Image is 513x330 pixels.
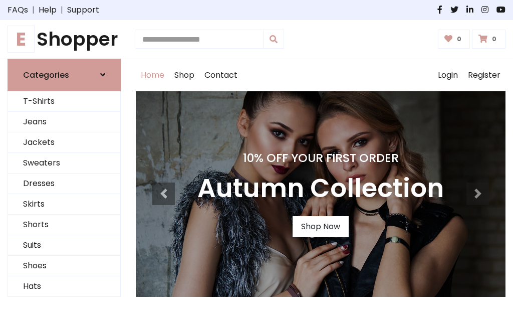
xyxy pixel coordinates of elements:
a: 0 [438,30,470,49]
a: Login [433,59,463,91]
span: E [8,26,35,53]
a: Contact [199,59,242,91]
a: Jeans [8,112,120,132]
a: Skirts [8,194,120,215]
h3: Autumn Collection [197,173,444,204]
a: Help [39,4,57,16]
h1: Shopper [8,28,121,51]
h4: 10% Off Your First Order [197,151,444,165]
a: Hats [8,276,120,297]
a: EShopper [8,28,121,51]
span: 0 [454,35,464,44]
a: Jackets [8,132,120,153]
h6: Categories [23,70,69,80]
a: Categories [8,59,121,91]
a: Suits [8,235,120,256]
a: Dresses [8,174,120,194]
a: Shorts [8,215,120,235]
a: Home [136,59,169,91]
a: Register [463,59,505,91]
span: | [28,4,39,16]
span: 0 [489,35,499,44]
a: Shop Now [293,216,349,237]
span: | [57,4,67,16]
a: Support [67,4,99,16]
a: Shop [169,59,199,91]
a: FAQs [8,4,28,16]
a: T-Shirts [8,91,120,112]
a: 0 [472,30,505,49]
a: Sweaters [8,153,120,174]
a: Shoes [8,256,120,276]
